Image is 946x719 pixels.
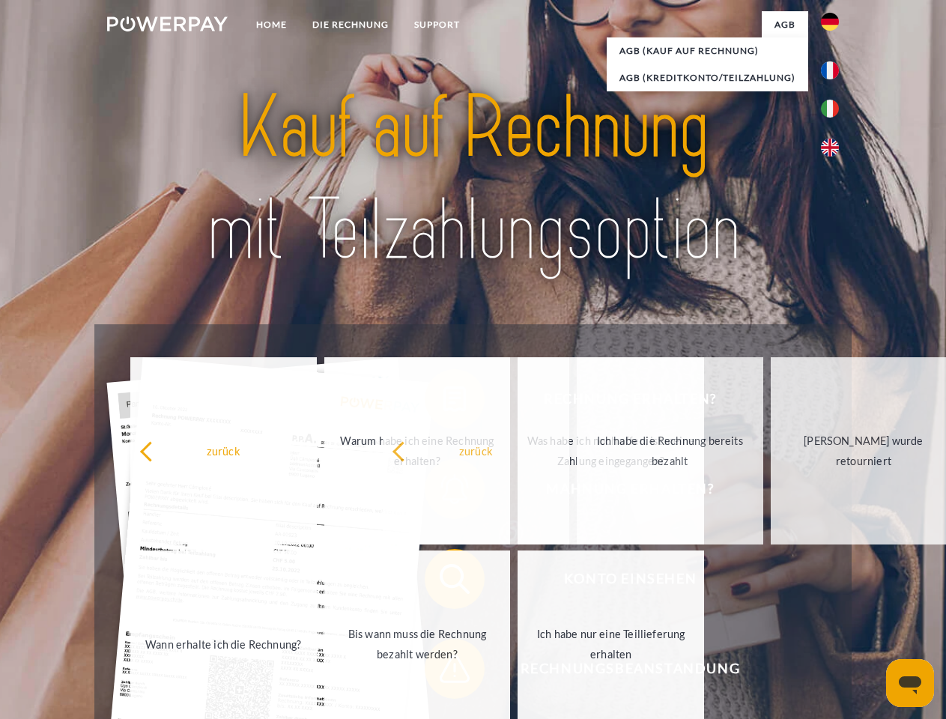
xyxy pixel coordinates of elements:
div: Ich habe die Rechnung bereits bezahlt [586,431,754,471]
a: DIE RECHNUNG [300,11,401,38]
img: it [821,100,839,118]
img: fr [821,61,839,79]
div: Warum habe ich eine Rechnung erhalten? [333,431,502,471]
div: zurück [392,440,560,461]
a: AGB (Kauf auf Rechnung) [607,37,808,64]
a: Home [243,11,300,38]
div: Ich habe nur eine Teillieferung erhalten [527,624,695,664]
a: SUPPORT [401,11,473,38]
img: en [821,139,839,157]
iframe: Schaltfläche zum Öffnen des Messaging-Fensters [886,659,934,707]
a: AGB (Kreditkonto/Teilzahlung) [607,64,808,91]
img: de [821,13,839,31]
div: Bis wann muss die Rechnung bezahlt werden? [333,624,502,664]
div: zurück [139,440,308,461]
div: Wann erhalte ich die Rechnung? [139,634,308,654]
a: agb [762,11,808,38]
img: title-powerpay_de.svg [143,72,803,287]
img: logo-powerpay-white.svg [107,16,228,31]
